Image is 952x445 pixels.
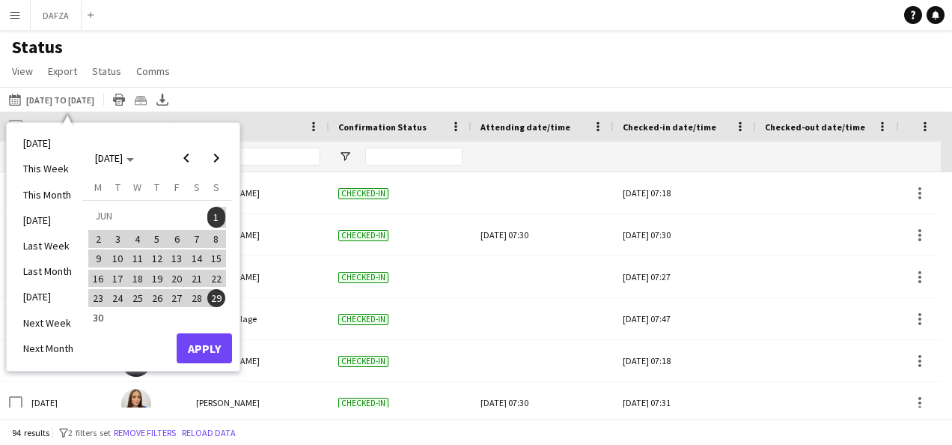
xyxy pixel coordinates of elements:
span: 29 [207,289,225,307]
app-action-btn: Export XLSX [153,91,171,109]
span: View [12,64,33,78]
span: Checked-in [338,188,388,199]
button: Apply [177,333,232,363]
span: 1 [207,207,225,228]
span: 23 [89,289,107,307]
span: S [213,181,219,194]
button: Remove filters [111,425,179,441]
li: Next Week [14,310,82,336]
div: [DATE] 07:27 [623,256,747,297]
span: Attending date/time [480,121,570,133]
button: 09-06-2025 [88,249,108,268]
button: 07-06-2025 [186,229,206,249]
span: T [115,181,120,194]
a: View [6,61,39,81]
button: 19-06-2025 [147,268,167,288]
span: 2 [89,230,107,248]
span: W [133,181,141,194]
span: 16 [89,270,107,288]
div: [DATE] 07:30 [480,382,605,423]
li: [DATE] [14,208,82,233]
button: 23-06-2025 [88,288,108,308]
span: 12 [148,249,166,267]
button: 28-06-2025 [186,288,206,308]
span: 21 [188,270,206,288]
div: [DATE] 07:30 [623,214,747,255]
span: 18 [129,270,147,288]
a: Status [86,61,127,81]
button: 25-06-2025 [128,288,147,308]
span: [PERSON_NAME] [196,397,260,408]
button: 08-06-2025 [207,229,226,249]
span: 10 [109,249,127,267]
button: 18-06-2025 [128,268,147,288]
button: 26-06-2025 [147,288,167,308]
div: [DATE] [22,382,112,423]
span: 30 [89,309,107,327]
span: Checked-in date/time [623,121,716,133]
span: 5 [148,230,166,248]
span: Checked-in [338,272,388,283]
button: 06-06-2025 [167,229,186,249]
button: 13-06-2025 [167,249,186,268]
span: Name [196,121,220,133]
span: F [174,181,180,194]
span: 28 [188,289,206,307]
button: 29-06-2025 [207,288,226,308]
button: 20-06-2025 [167,268,186,288]
span: Confirmation Status [338,121,427,133]
input: Confirmation Status Filter Input [365,148,463,166]
button: 21-06-2025 [186,268,206,288]
span: 20 [168,270,186,288]
li: This Week [14,156,82,181]
li: This Month [14,182,82,208]
span: 7 [188,230,206,248]
input: Name Filter Input [223,148,320,166]
span: S [194,181,200,194]
button: 15-06-2025 [207,249,226,268]
button: 24-06-2025 [108,288,127,308]
button: 16-06-2025 [88,268,108,288]
button: DAFZA [31,1,82,30]
button: 17-06-2025 [108,268,127,288]
button: 14-06-2025 [186,249,206,268]
span: 15 [207,249,225,267]
span: 24 [109,289,127,307]
a: Comms [130,61,176,81]
app-action-btn: Print [110,91,128,109]
span: Checked-in [338,356,388,367]
span: 6 [168,230,186,248]
span: Checked-in [338,230,388,241]
button: Open Filter Menu [338,150,352,163]
span: Date [31,121,52,133]
li: Last Month [14,258,82,284]
span: 9 [89,249,107,267]
div: [DATE] 07:30 [480,214,605,255]
span: 19 [148,270,166,288]
span: Checked-in [338,314,388,325]
button: 27-06-2025 [167,288,186,308]
button: [DATE] to [DATE] [6,91,97,109]
span: 11 [129,249,147,267]
button: 01-06-2025 [207,206,226,229]
span: 22 [207,270,225,288]
button: 03-06-2025 [108,229,127,249]
button: Reload data [179,425,239,441]
img: Emna Hamdani [121,389,151,419]
button: 04-06-2025 [128,229,147,249]
span: Export [48,64,77,78]
span: Checked-in [338,398,388,409]
button: 10-06-2025 [108,249,127,268]
span: Photo [121,121,147,133]
button: Previous month [171,143,201,173]
span: 14 [188,249,206,267]
div: [DATE] 07:31 [623,382,747,423]
button: 22-06-2025 [207,268,226,288]
button: 11-06-2025 [128,249,147,268]
div: [DATE] 07:18 [623,340,747,381]
span: [DATE] [95,151,123,165]
span: 2 filters set [68,427,111,438]
button: Choose month and year [89,145,140,172]
span: 13 [168,249,186,267]
li: Next Month [14,336,82,361]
